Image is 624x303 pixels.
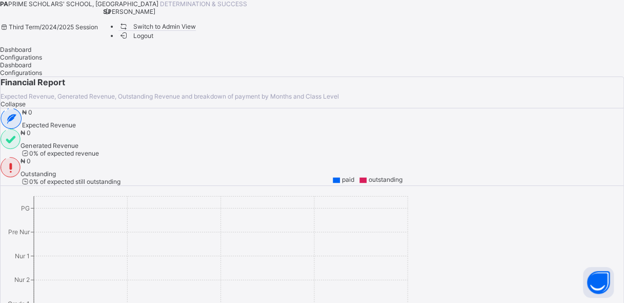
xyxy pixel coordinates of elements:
span: ₦ 0 [21,157,31,165]
span: outstanding [369,176,402,183]
span: Financial Report [1,77,623,87]
span: Outstanding [21,170,120,178]
tspan: Pre Nur [8,228,30,236]
span: Expected Revenue [22,121,76,129]
span: 0 % of expected revenue [21,149,99,157]
img: outstanding-1.146d663e52f09953f639664a84e30106.svg [1,157,21,178]
img: expected-2.4343d3e9d0c965b919479240f3db56ac.svg [1,108,22,129]
span: Expected Revenue, Generated Revenue, Outstanding Revenue and breakdown of payment by Months and C... [1,92,339,100]
tspan: Nur 1 [15,252,30,260]
span: [PERSON_NAME] [106,8,155,15]
span: ₦ 0 [21,129,31,137]
span: Logout [118,30,154,41]
span: Switch to Admin View [118,21,196,32]
span: Collapse [1,100,26,108]
tspan: PG [21,204,30,212]
span: Generated Revenue [21,142,99,149]
li: dropdown-list-item-buttom-1 [118,31,196,40]
img: paid-1.3eb1404cbcb1d3b736510a26bbfa3ccb.svg [1,129,21,149]
span: ₦ 0 [22,108,32,116]
span: paid [342,176,354,183]
span: SJ [103,8,111,15]
li: dropdown-list-item-name-0 [118,22,196,31]
button: Open asap [583,267,614,298]
tspan: Nur 2 [14,276,30,283]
